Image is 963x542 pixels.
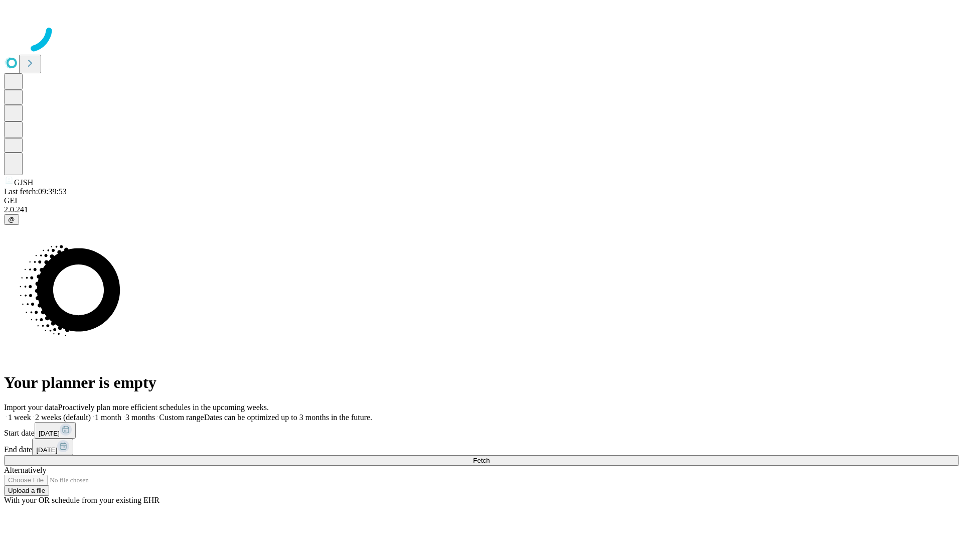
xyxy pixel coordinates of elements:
[4,196,959,205] div: GEI
[4,403,58,412] span: Import your data
[36,446,57,454] span: [DATE]
[8,413,31,422] span: 1 week
[14,178,33,187] span: GJSH
[35,422,76,439] button: [DATE]
[4,205,959,214] div: 2.0.241
[4,466,46,474] span: Alternatively
[4,373,959,392] h1: Your planner is empty
[4,455,959,466] button: Fetch
[95,413,121,422] span: 1 month
[4,496,159,504] span: With your OR schedule from your existing EHR
[4,422,959,439] div: Start date
[32,439,73,455] button: [DATE]
[4,485,49,496] button: Upload a file
[39,430,60,437] span: [DATE]
[4,214,19,225] button: @
[473,457,490,464] span: Fetch
[125,413,155,422] span: 3 months
[8,216,15,223] span: @
[204,413,372,422] span: Dates can be optimized up to 3 months in the future.
[35,413,91,422] span: 2 weeks (default)
[4,439,959,455] div: End date
[58,403,269,412] span: Proactively plan more efficient schedules in the upcoming weeks.
[4,187,67,196] span: Last fetch: 09:39:53
[159,413,204,422] span: Custom range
